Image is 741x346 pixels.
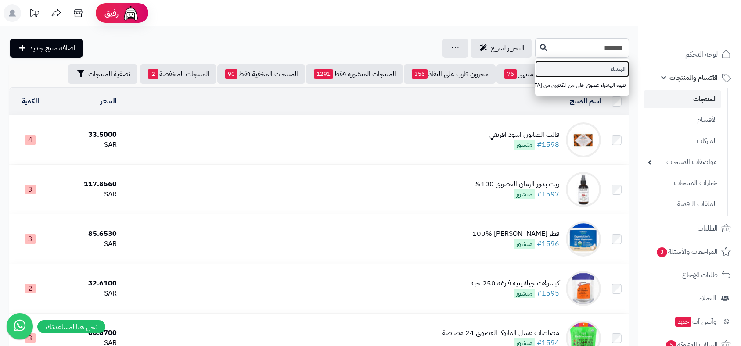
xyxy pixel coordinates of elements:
span: تصفية المنتجات [88,69,130,79]
a: المراجعات والأسئلة3 [644,241,736,262]
div: SAR [55,289,116,299]
span: الأقسام والمنتجات [669,71,718,84]
a: قهوة الهندباء عضوي خالي من الكافيين من [GEOGRAPHIC_DATA] [535,77,629,93]
span: منشور [514,289,535,298]
a: تحديثات المنصة [23,4,45,24]
a: #1595 [537,288,559,299]
a: مواصفات المنتجات [644,153,721,171]
a: الطلبات [644,218,736,239]
div: 32.6100 [55,278,116,289]
a: السعر [101,96,117,107]
div: قالب الصابون اسود افريقي [489,130,559,140]
a: وآتس آبجديد [644,311,736,332]
img: logo-2.png [681,25,733,43]
span: منشور [514,239,535,249]
span: 3 [657,247,667,257]
img: كبسولات جيلاتينية فارغة 250 حبة [566,271,601,306]
a: العملاء [644,288,736,309]
div: كبسولات جيلاتينية فارغة 250 حبة [471,278,559,289]
span: 3 [25,234,36,244]
span: العملاء [699,292,716,304]
span: التحرير لسريع [491,43,525,54]
a: الكمية [22,96,39,107]
a: المنتجات [644,90,721,108]
span: 2 [148,69,158,79]
span: منشور [514,189,535,199]
a: الماركات [644,132,721,150]
a: الهندباء [535,61,629,77]
span: رفيق [104,8,119,18]
span: منشور [514,140,535,150]
a: #1596 [537,239,559,249]
a: المنتجات المنشورة فقط1291 [306,64,403,84]
a: الأقسام [644,111,721,129]
span: 4 [25,135,36,145]
div: 117.8560 [55,179,116,189]
a: اسم المنتج [570,96,601,107]
div: 33.5000 [55,130,116,140]
button: تصفية المنتجات [68,64,137,84]
div: فطر [PERSON_NAME] 100% [472,229,559,239]
a: مخزون منتهي76 [496,64,561,84]
a: المنتجات المخفضة2 [140,64,216,84]
img: قالب الصابون اسود افريقي [566,122,601,157]
span: 3 [25,185,36,194]
span: 2 [25,284,36,293]
a: الملفات الرقمية [644,195,721,214]
div: SAR [55,239,116,249]
span: 90 [225,69,237,79]
img: زيت بذور الرمان العضوي 100% [566,172,601,207]
div: 85.6530 [55,229,116,239]
div: SAR [55,189,116,200]
div: مصاصات عسل المانوكا العضوي 24 مصاصة [442,328,559,338]
span: اضافة منتج جديد [29,43,76,54]
a: خيارات المنتجات [644,174,721,193]
div: SAR [55,140,116,150]
span: جديد [675,317,691,327]
span: وآتس آب [674,315,716,328]
a: مخزون قارب على النفاذ356 [404,64,496,84]
span: 356 [412,69,428,79]
div: زيت بذور الرمان العضوي 100% [474,179,559,189]
a: المنتجات المخفية فقط90 [217,64,305,84]
img: ai-face.png [122,4,140,22]
span: طلبات الإرجاع [682,269,718,281]
a: لوحة التحكم [644,44,736,65]
span: 76 [504,69,517,79]
span: 1291 [314,69,333,79]
span: لوحة التحكم [685,48,718,61]
a: #1598 [537,139,559,150]
span: الطلبات [698,222,718,235]
span: المراجعات والأسئلة [656,246,718,258]
a: #1597 [537,189,559,200]
img: فطر عرف الاسد العضوي 100% [566,221,601,257]
a: اضافة منتج جديد [10,39,83,58]
a: التحرير لسريع [471,39,532,58]
a: طلبات الإرجاع [644,264,736,285]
